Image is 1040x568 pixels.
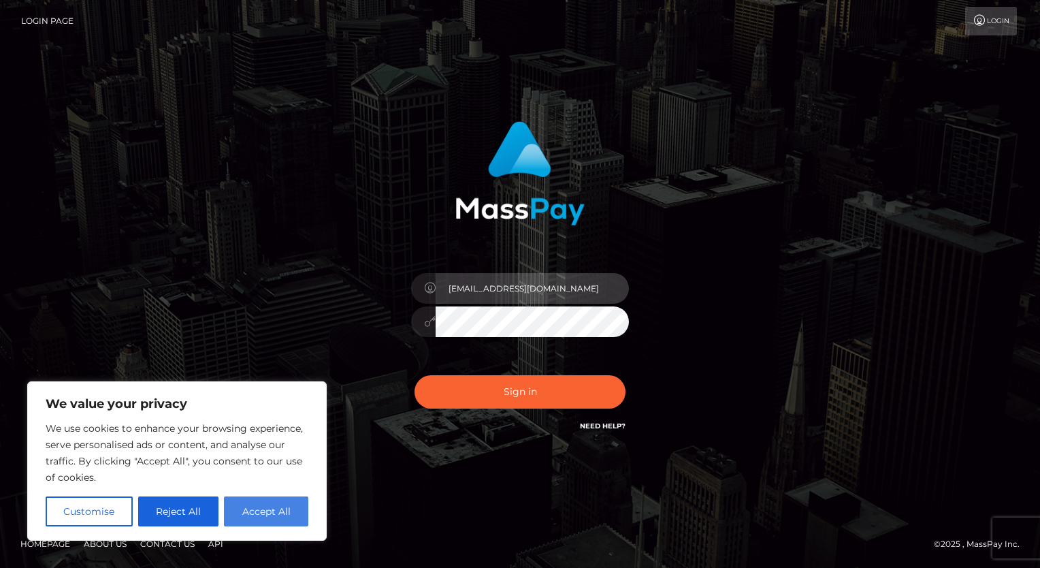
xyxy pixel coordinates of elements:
[15,533,76,554] a: Homepage
[934,537,1030,552] div: © 2025 , MassPay Inc.
[46,396,308,412] p: We value your privacy
[78,533,132,554] a: About Us
[135,533,200,554] a: Contact Us
[224,496,308,526] button: Accept All
[436,273,629,304] input: Username...
[580,422,625,430] a: Need Help?
[27,381,327,541] div: We value your privacy
[415,375,625,409] button: Sign in
[203,533,229,554] a: API
[46,496,133,526] button: Customise
[138,496,219,526] button: Reject All
[965,7,1017,35] a: Login
[21,7,74,35] a: Login Page
[455,121,585,225] img: MassPay Login
[46,420,308,486] p: We use cookies to enhance your browsing experience, serve personalised ads or content, and analys...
